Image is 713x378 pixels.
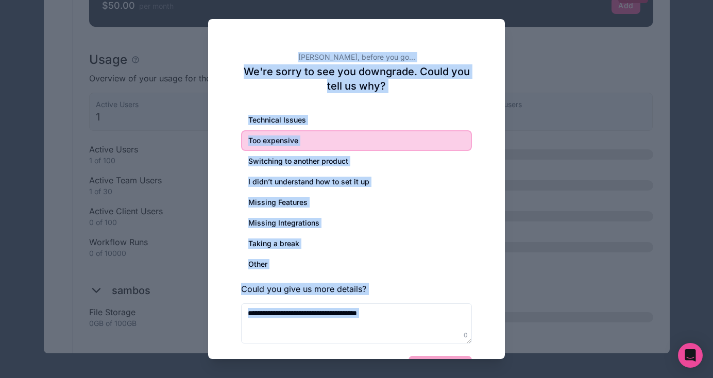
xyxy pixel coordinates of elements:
div: Open Intercom Messenger [678,343,703,368]
div: Too expensive [241,130,472,151]
div: Other [241,254,472,274]
h3: Could you give us more details? [241,283,472,295]
div: Technical Issues [241,110,472,130]
div: I didn’t understand how to set it up [241,171,472,192]
h2: [PERSON_NAME], before you go... [241,52,472,62]
div: Switching to another product [241,151,472,171]
h2: We're sorry to see you downgrade. Could you tell us why? [241,64,472,93]
div: Missing Features [241,192,472,213]
div: Taking a break [241,233,472,254]
div: Missing Integrations [241,213,472,233]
